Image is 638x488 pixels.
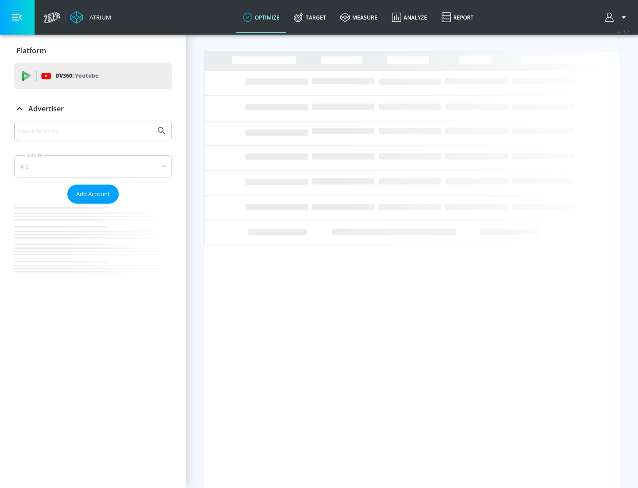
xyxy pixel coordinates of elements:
[287,1,333,33] a: Target
[14,121,172,290] div: Advertiser
[28,104,64,114] p: Advertiser
[67,185,119,204] button: Add Account
[434,1,481,33] a: Report
[70,11,111,24] a: Atrium
[14,96,172,121] div: Advertiser
[75,71,98,80] p: Youtube
[14,38,172,63] div: Platform
[76,189,110,199] span: Add Account
[16,46,46,55] p: Platform
[18,125,152,137] input: Search by name
[617,29,629,34] span: v 4.25.2
[14,63,172,89] div: DV360: Youtube
[236,1,287,33] a: optimize
[14,204,172,290] nav: list of Advertiser
[86,13,111,21] div: Atrium
[25,152,44,158] label: Sort By
[333,1,385,33] a: measure
[14,155,172,177] div: A-Z
[55,71,98,81] p: DV360:
[385,1,434,33] a: Analyze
